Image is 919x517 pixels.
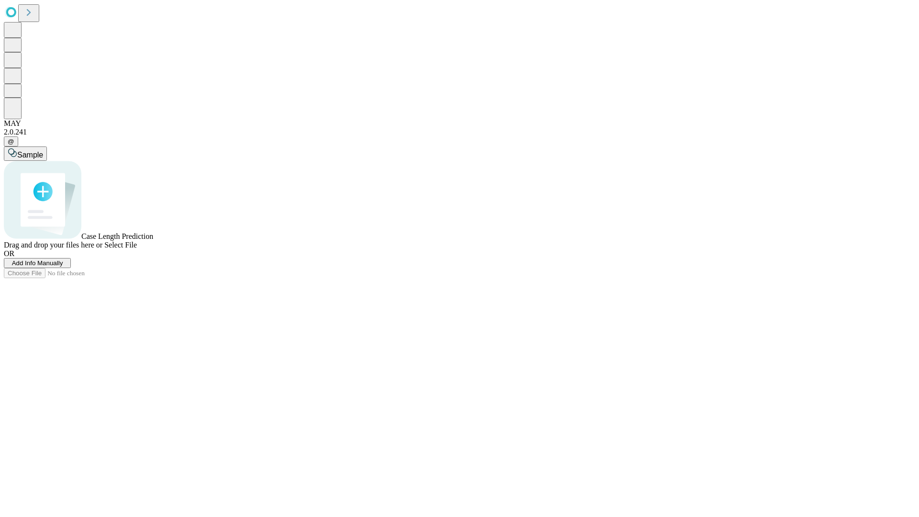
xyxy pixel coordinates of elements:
div: 2.0.241 [4,128,915,136]
span: @ [8,138,14,145]
span: Add Info Manually [12,259,63,267]
span: Case Length Prediction [81,232,153,240]
div: MAY [4,119,915,128]
button: Add Info Manually [4,258,71,268]
span: Select File [104,241,137,249]
button: Sample [4,146,47,161]
span: Drag and drop your files here or [4,241,102,249]
button: @ [4,136,18,146]
span: Sample [17,151,43,159]
span: OR [4,249,14,258]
